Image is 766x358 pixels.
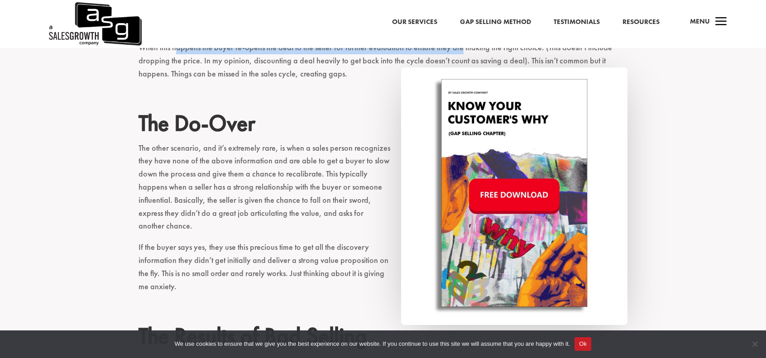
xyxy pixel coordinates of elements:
[139,41,627,88] p: When this happens the buyer re-opens the deal to the seller for further evaluation to ensure they...
[574,337,591,351] button: Ok
[139,142,627,241] p: The other scenario, and it’s extremely rare, is when a sales person recognizes they have none of ...
[392,16,437,28] a: Our Services
[139,322,627,354] h2: The Results of Bad Selling
[460,16,531,28] a: Gap Selling Method
[139,241,627,301] p: If the buyer says yes, they use this precious time to get all the discovery information they didn...
[750,339,759,348] span: No
[622,16,660,28] a: Resources
[139,110,627,141] h2: The Do-Over
[401,67,627,325] img: A colorful book cover titled "Know Your Customer's Why (Gap Selling Chapter)" by Sales Growth Com...
[712,13,730,31] span: a
[554,16,600,28] a: Testimonials
[175,339,570,348] span: We use cookies to ensure that we give you the best experience on our website. If you continue to ...
[690,17,710,26] span: Menu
